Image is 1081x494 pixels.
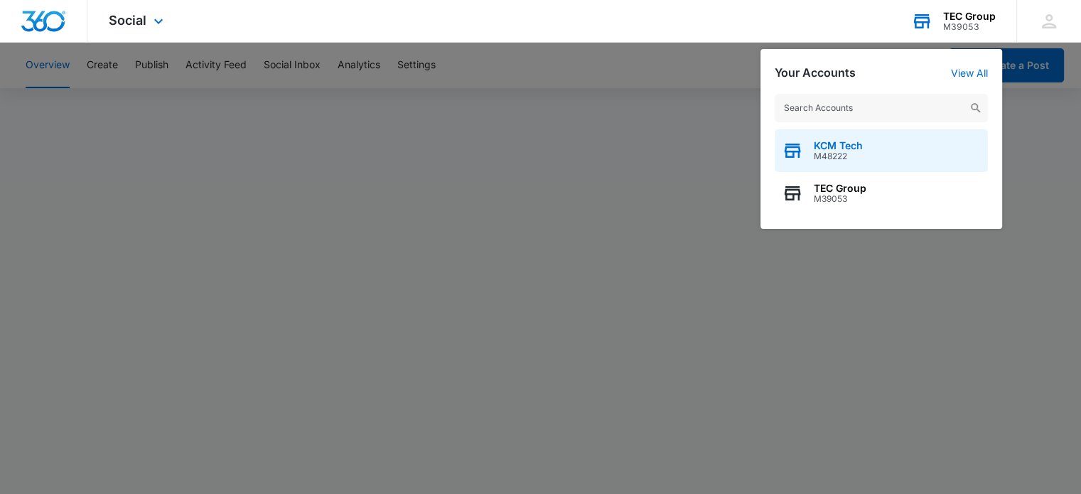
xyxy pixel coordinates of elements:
button: TEC GroupM39053 [775,172,988,215]
a: View All [951,67,988,79]
input: Search Accounts [775,94,988,122]
h2: Your Accounts [775,66,856,80]
div: account id [943,22,996,32]
span: KCM Tech [814,140,863,151]
span: Social [109,13,146,28]
span: TEC Group [814,183,866,194]
span: M39053 [814,194,866,204]
button: KCM TechM48222 [775,129,988,172]
div: account name [943,11,996,22]
span: M48222 [814,151,863,161]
